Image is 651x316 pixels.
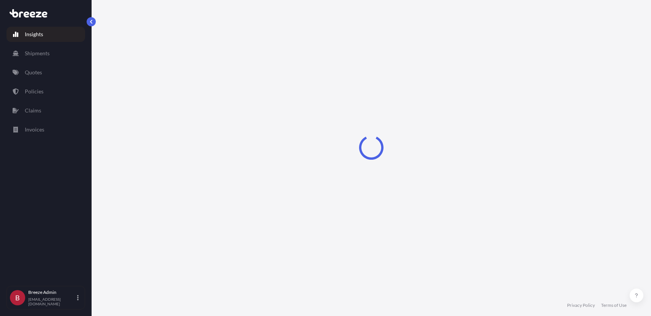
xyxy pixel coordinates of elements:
[6,65,85,80] a: Quotes
[15,294,20,302] span: B
[25,126,44,133] p: Invoices
[6,103,85,118] a: Claims
[6,27,85,42] a: Insights
[28,297,76,306] p: [EMAIL_ADDRESS][DOMAIN_NAME]
[28,289,76,295] p: Breeze Admin
[6,46,85,61] a: Shipments
[25,50,50,57] p: Shipments
[6,122,85,137] a: Invoices
[25,69,42,76] p: Quotes
[25,107,41,114] p: Claims
[567,302,595,308] a: Privacy Policy
[25,30,43,38] p: Insights
[25,88,44,95] p: Policies
[601,302,627,308] a: Terms of Use
[6,84,85,99] a: Policies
